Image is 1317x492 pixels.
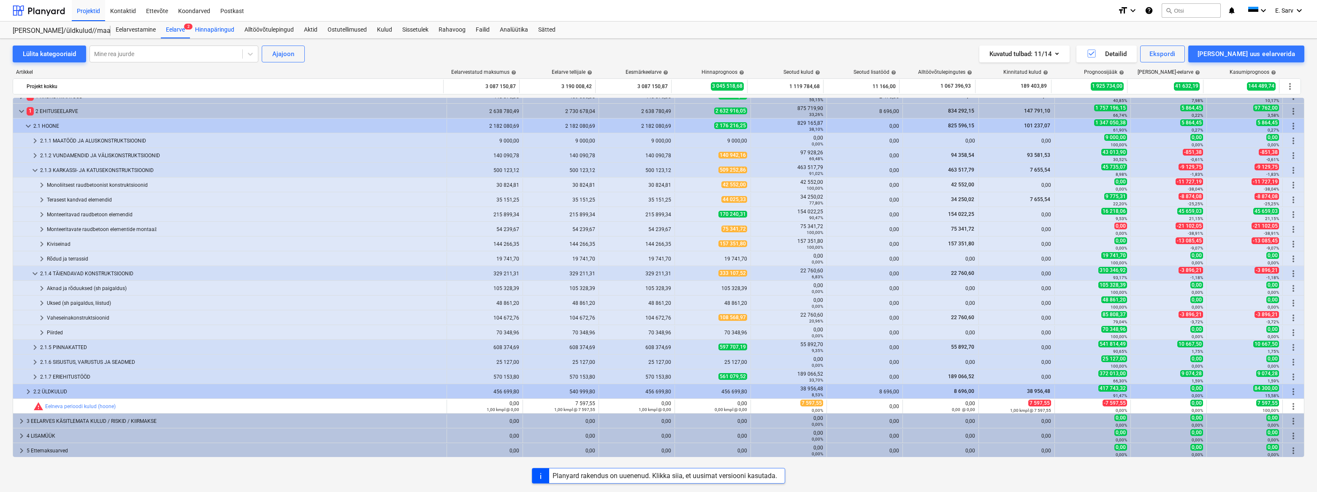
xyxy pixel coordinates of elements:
[1023,123,1051,129] span: 101 237,07
[1188,231,1203,236] small: -38,91%
[533,22,561,38] div: Sätted
[940,83,972,90] span: 1 067 396,93
[1113,202,1127,206] small: 22,20%
[1128,5,1138,16] i: keyboard_arrow_down
[1275,7,1293,14] span: E. Sarv
[1192,113,1203,118] small: 0,22%
[40,134,443,148] div: 2.1.1 MAATÖÖD JA ALUSKONSTRUKTSIOONID
[1020,83,1048,90] span: 189 403,89
[1104,193,1127,200] span: 9 775,31
[1094,105,1127,111] span: 1 757 196,15
[1076,46,1137,62] button: Detailid
[809,171,823,176] small: 91,02%
[471,22,495,38] div: Failid
[1091,82,1124,90] span: 1 925 734,00
[1268,142,1279,147] small: 0,00%
[830,108,899,114] div: 8 696,00
[807,186,823,191] small: 100,00%
[262,46,305,62] button: Ajajoon
[1288,195,1298,205] span: Rohkem tegevusi
[602,197,671,203] div: 35 151,25
[809,127,823,132] small: 38,10%
[1255,164,1279,170] span: -9 129,75
[830,153,899,159] div: 0,00
[526,182,595,188] div: 30 824,81
[1253,208,1279,215] span: 45 659,03
[40,149,443,162] div: 2.1.2 VUNDAMENDID JA VÄLISKONSTRUKTSIOONID
[1188,202,1203,206] small: -25,25%
[1116,246,1127,250] small: 0,00%
[721,226,747,232] span: 75 341,72
[602,123,671,129] div: 2 182 080,69
[807,230,823,235] small: 100,00%
[45,403,116,409] a: Eelneva perioodi kulud (hoone)
[1288,180,1298,190] span: Rohkem tegevusi
[718,211,747,218] span: 170 240,31
[1177,208,1203,215] span: 45 659,03
[1288,342,1298,352] span: Rohkem tegevusi
[1285,81,1295,91] span: Rohkem tegevusi
[526,241,595,247] div: 144 266,35
[1288,283,1298,293] span: Rohkem tegevusi
[754,135,823,147] div: 0,00
[526,226,595,232] div: 54 239,67
[989,48,1060,59] div: Kuvatud tulbad : 11/14
[450,123,519,129] div: 2 182 080,69
[1288,224,1298,234] span: Rohkem tegevusi
[397,22,434,38] div: Sissetulek
[754,179,823,191] div: 42 552,00
[450,182,519,188] div: 30 824,81
[372,22,397,38] div: Kulud
[37,210,47,220] span: keyboard_arrow_right
[737,70,744,75] span: help
[1116,187,1127,191] small: 0,00%
[37,283,47,293] span: keyboard_arrow_right
[509,70,516,75] span: help
[1116,231,1127,236] small: 0,00%
[1288,372,1298,382] span: Rohkem tegevusi
[754,209,823,220] div: 154 022,25
[526,212,595,218] div: 215 899,34
[702,69,744,75] div: Hinnaprognoos
[1183,149,1203,156] span: -851,38
[1247,82,1276,90] span: 144 489,74
[1114,223,1127,229] span: 0,00
[718,152,747,159] span: 140 942,16
[711,82,744,90] span: 3 045 518,68
[982,182,1051,188] div: 0,00
[1113,113,1127,118] small: 66,74%
[47,223,443,236] div: Monteeritavate raudbetoon elementide montaaž
[1192,98,1203,103] small: 7,98%
[111,22,161,38] a: Eelarvestamine
[982,138,1051,144] div: 0,00
[1266,157,1279,162] small: -0,61%
[1255,193,1279,200] span: -8 874,08
[1179,164,1203,170] span: -9 129,75
[585,70,592,75] span: help
[1258,5,1268,16] i: keyboard_arrow_down
[947,123,975,129] span: 825 596,15
[434,22,471,38] div: Rahavoog
[1041,70,1048,75] span: help
[1288,328,1298,338] span: Rohkem tegevusi
[1113,128,1127,132] small: 61,90%
[1114,237,1127,244] span: 0,00
[809,97,823,102] small: 59,15%
[447,80,516,93] div: 3 087 150,87
[37,239,47,249] span: keyboard_arrow_right
[950,196,975,202] span: 34 250,02
[37,298,47,308] span: keyboard_arrow_right
[754,164,823,176] div: 463 517,79
[450,212,519,218] div: 215 899,34
[1275,452,1317,492] iframe: Chat Widget
[1259,149,1279,156] span: -851,38
[602,212,671,218] div: 215 899,34
[1265,98,1279,103] small: 10,17%
[450,167,519,173] div: 500 123,12
[1165,7,1172,14] span: search
[754,120,823,132] div: 829 165,87
[830,197,899,203] div: 0,00
[161,22,190,38] div: Eelarve
[754,150,823,161] div: 97 928,26
[1192,142,1203,147] small: 0,00%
